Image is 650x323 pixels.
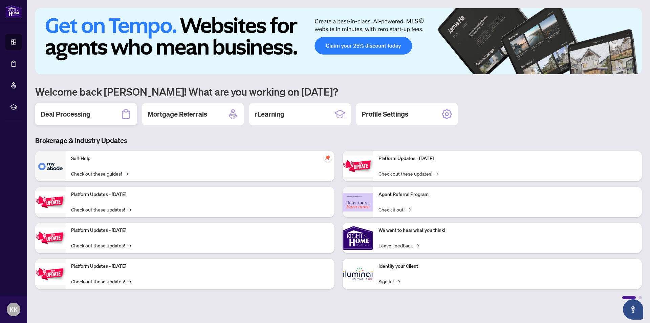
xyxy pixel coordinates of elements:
[255,109,284,119] h2: rLearning
[378,227,636,234] p: We want to hear what you think!
[71,227,329,234] p: Platform Updates - [DATE]
[128,206,131,213] span: →
[71,155,329,162] p: Self-Help
[616,67,619,70] button: 3
[623,299,643,320] button: Open asap
[378,206,411,213] a: Check it out!→
[35,191,66,213] img: Platform Updates - September 16, 2025
[632,67,635,70] button: 6
[35,136,642,145] h3: Brokerage & Industry Updates
[41,109,90,119] h2: Deal Processing
[125,170,128,177] span: →
[597,67,608,70] button: 1
[35,8,642,74] img: Slide 0
[128,242,131,249] span: →
[378,170,438,177] a: Check out these updates!→
[71,278,131,285] a: Check out these updates!→
[435,170,438,177] span: →
[396,278,400,285] span: →
[622,67,624,70] button: 4
[35,227,66,249] img: Platform Updates - July 21, 2025
[35,151,66,181] img: Self-Help
[35,85,642,98] h1: Welcome back [PERSON_NAME]! What are you working on [DATE]?
[343,193,373,211] img: Agent Referral Program
[378,155,636,162] p: Platform Updates - [DATE]
[415,242,419,249] span: →
[71,191,329,198] p: Platform Updates - [DATE]
[343,156,373,177] img: Platform Updates - June 23, 2025
[407,206,411,213] span: →
[324,154,332,162] span: pushpin
[148,109,207,119] h2: Mortgage Referrals
[71,263,329,270] p: Platform Updates - [DATE]
[362,109,408,119] h2: Profile Settings
[343,259,373,289] img: Identify your Client
[343,223,373,253] img: We want to hear what you think!
[627,67,630,70] button: 5
[71,206,131,213] a: Check out these updates!→
[378,191,636,198] p: Agent Referral Program
[378,263,636,270] p: Identify your Client
[611,67,613,70] button: 2
[378,278,400,285] a: Sign In!→
[9,305,18,314] span: KK
[35,263,66,285] img: Platform Updates - July 8, 2025
[128,278,131,285] span: →
[71,170,128,177] a: Check out these guides!→
[71,242,131,249] a: Check out these updates!→
[378,242,419,249] a: Leave Feedback→
[5,5,22,18] img: logo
